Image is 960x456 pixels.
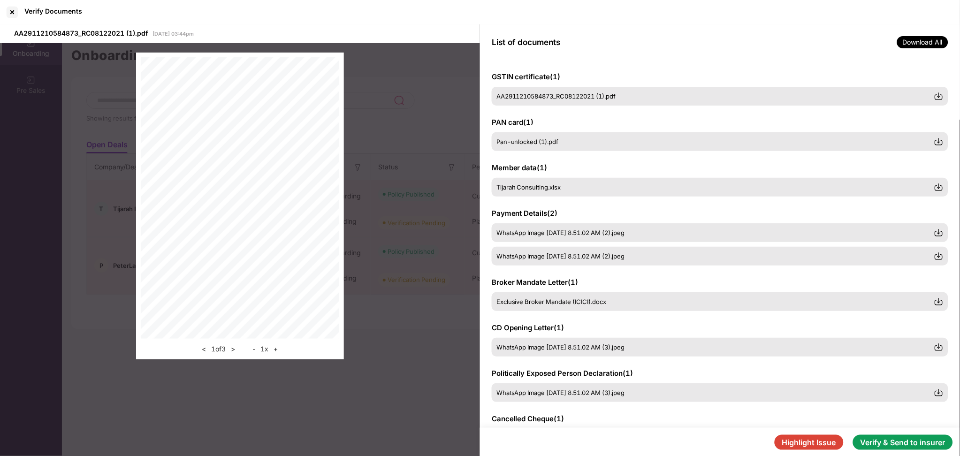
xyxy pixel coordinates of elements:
[199,343,209,355] button: <
[492,163,548,172] span: Member data ( 1 )
[897,36,948,48] span: Download All
[492,278,579,287] span: Broker Mandate Letter ( 1 )
[496,298,607,305] span: Exclusive Broker Mandate (ICICI).docx
[492,414,564,423] span: Cancelled Cheque ( 1 )
[496,229,625,236] span: WhatsApp Image [DATE] 8.51.02 AM (2).jpeg
[934,137,944,146] img: svg+xml;base64,PHN2ZyBpZD0iRG93bmxvYWQtMzJ4MzIiIHhtbG5zPSJodHRwOi8vd3d3LnczLm9yZy8yMDAwL3N2ZyIgd2...
[199,343,238,355] div: 1 of 3
[496,252,625,260] span: WhatsApp Image [DATE] 8.51.02 AM (2).jpeg
[492,118,534,127] span: PAN card ( 1 )
[496,343,625,351] span: WhatsApp Image [DATE] 8.51.02 AM (3).jpeg
[229,343,238,355] button: >
[934,228,944,237] img: svg+xml;base64,PHN2ZyBpZD0iRG93bmxvYWQtMzJ4MzIiIHhtbG5zPSJodHRwOi8vd3d3LnczLm9yZy8yMDAwL3N2ZyIgd2...
[934,91,944,101] img: svg+xml;base64,PHN2ZyBpZD0iRG93bmxvYWQtMzJ4MzIiIHhtbG5zPSJodHRwOi8vd3d3LnczLm9yZy8yMDAwL3N2ZyIgd2...
[934,388,944,397] img: svg+xml;base64,PHN2ZyBpZD0iRG93bmxvYWQtMzJ4MzIiIHhtbG5zPSJodHRwOi8vd3d3LnczLm9yZy8yMDAwL3N2ZyIgd2...
[492,38,561,47] span: List of documents
[250,343,259,355] button: -
[853,435,953,450] button: Verify & Send to insurer
[152,30,194,37] span: [DATE] 03:44pm
[496,183,561,191] span: Tijarah Consulting.xlsx
[934,342,944,352] img: svg+xml;base64,PHN2ZyBpZD0iRG93bmxvYWQtMzJ4MzIiIHhtbG5zPSJodHRwOi8vd3d3LnczLm9yZy8yMDAwL3N2ZyIgd2...
[934,182,944,192] img: svg+xml;base64,PHN2ZyBpZD0iRG93bmxvYWQtMzJ4MzIiIHhtbG5zPSJodHRwOi8vd3d3LnczLm9yZy8yMDAwL3N2ZyIgd2...
[934,251,944,261] img: svg+xml;base64,PHN2ZyBpZD0iRG93bmxvYWQtMzJ4MzIiIHhtbG5zPSJodHRwOi8vd3d3LnczLm9yZy8yMDAwL3N2ZyIgd2...
[496,138,559,145] span: Pan-unlocked (1).pdf
[492,323,564,332] span: CD Opening Letter ( 1 )
[496,92,616,100] span: AA2911210584873_RC08122021 (1).pdf
[14,29,148,37] span: AA2911210584873_RC08122021 (1).pdf
[492,72,561,81] span: GSTIN certificate ( 1 )
[934,297,944,306] img: svg+xml;base64,PHN2ZyBpZD0iRG93bmxvYWQtMzJ4MzIiIHhtbG5zPSJodHRwOi8vd3d3LnczLm9yZy8yMDAwL3N2ZyIgd2...
[492,209,558,218] span: Payment Details ( 2 )
[496,389,625,396] span: WhatsApp Image [DATE] 8.51.02 AM (3).jpeg
[492,369,633,378] span: Politically Exposed Person Declaration ( 1 )
[24,7,82,15] div: Verify Documents
[775,435,844,450] button: Highlight Issue
[250,343,281,355] div: 1 x
[271,343,281,355] button: +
